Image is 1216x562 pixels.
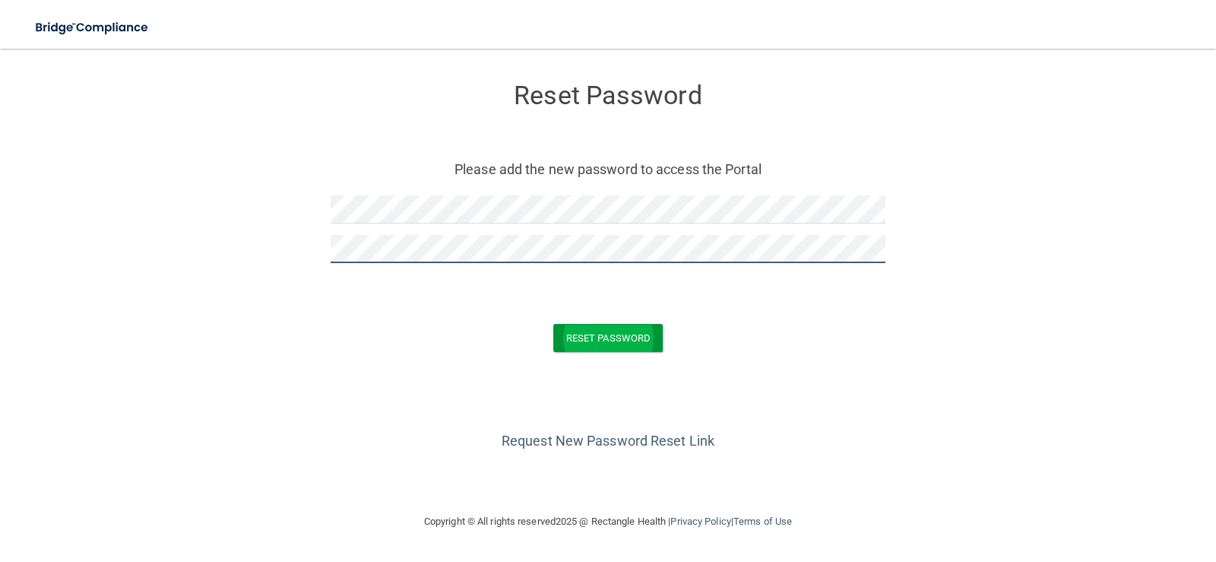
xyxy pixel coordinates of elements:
[331,497,885,546] div: Copyright © All rights reserved 2025 @ Rectangle Health | |
[553,324,663,352] button: Reset Password
[502,433,714,449] a: Request New Password Reset Link
[342,157,874,182] p: Please add the new password to access the Portal
[331,81,885,110] h3: Reset Password
[733,516,792,527] a: Terms of Use
[670,516,730,527] a: Privacy Policy
[23,12,163,43] img: bridge_compliance_login_screen.278c3ca4.svg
